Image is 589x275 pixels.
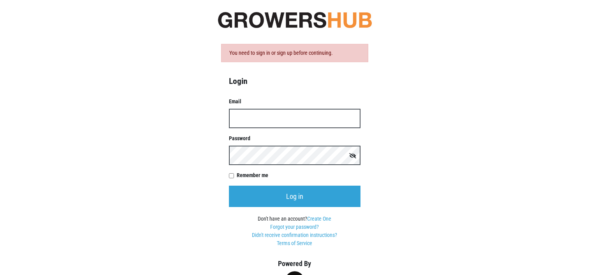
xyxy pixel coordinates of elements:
a: Forgot your password? [270,224,319,230]
img: original-fc7597fdc6adbb9d0e2ae620e786d1a2.jpg [217,10,373,30]
a: Didn't receive confirmation instructions? [252,232,337,238]
a: Terms of Service [277,240,312,246]
a: Create One [307,216,331,222]
label: Remember me [237,171,360,179]
label: Email [229,97,360,106]
div: You need to sign in or sign up before continuing. [221,44,368,62]
div: Don't have an account? [229,215,360,247]
label: Password [229,134,360,143]
h5: Powered By [217,259,373,268]
h4: Login [229,76,360,86]
input: Log in [229,186,360,207]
